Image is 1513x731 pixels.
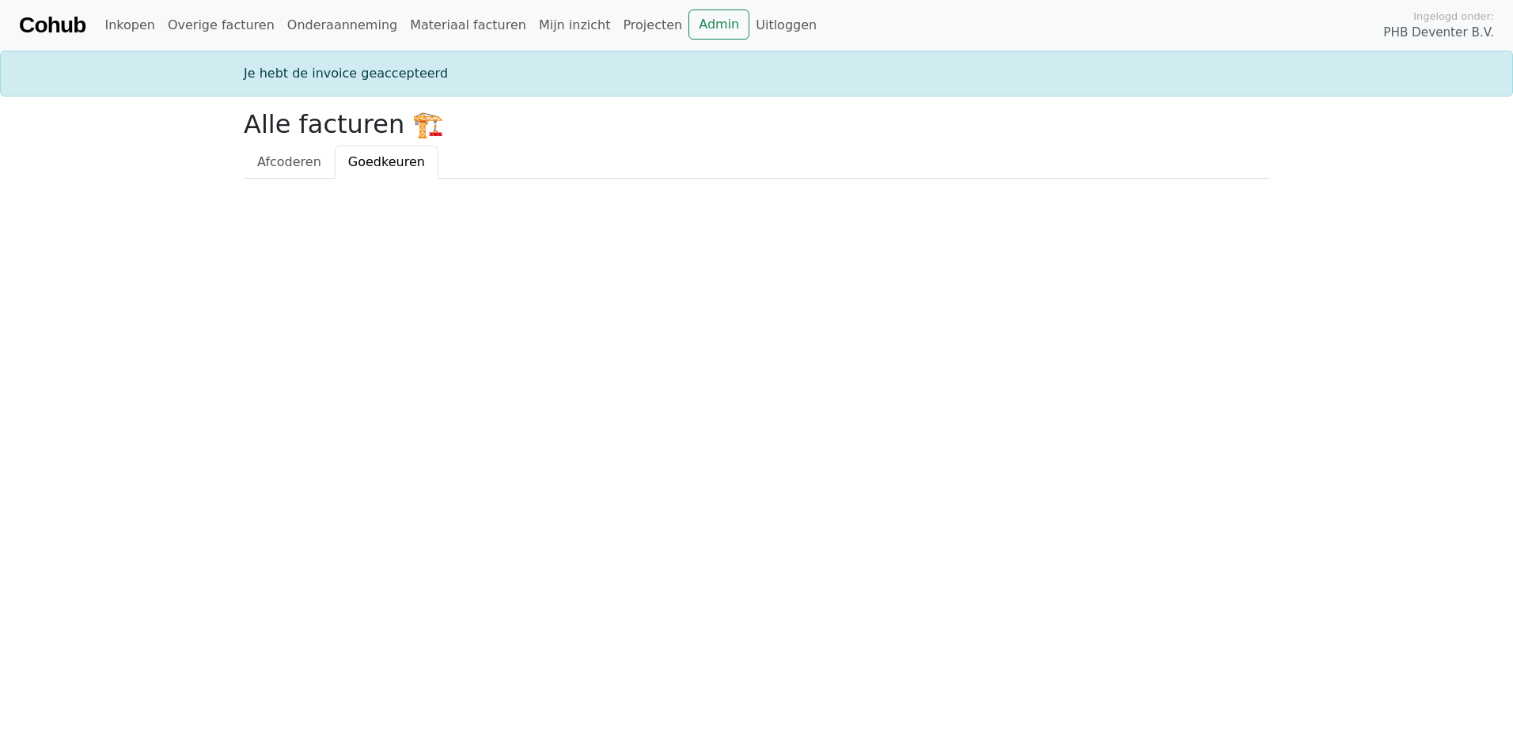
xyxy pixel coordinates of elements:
[257,154,321,169] span: Afcoderen
[348,154,425,169] span: Goedkeuren
[616,9,688,41] a: Projecten
[749,9,823,41] a: Uitloggen
[533,9,617,41] a: Mijn inzicht
[688,9,749,40] a: Admin
[244,146,335,179] a: Afcoderen
[1383,24,1494,42] span: PHB Deventer B.V.
[234,64,1279,83] div: Je hebt de invoice geaccepteerd
[19,6,85,44] a: Cohub
[244,109,1269,139] h2: Alle facturen 🏗️
[281,9,404,41] a: Onderaanneming
[1413,9,1494,24] span: Ingelogd onder:
[404,9,533,41] a: Materiaal facturen
[98,9,161,41] a: Inkopen
[335,146,438,179] a: Goedkeuren
[161,9,281,41] a: Overige facturen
